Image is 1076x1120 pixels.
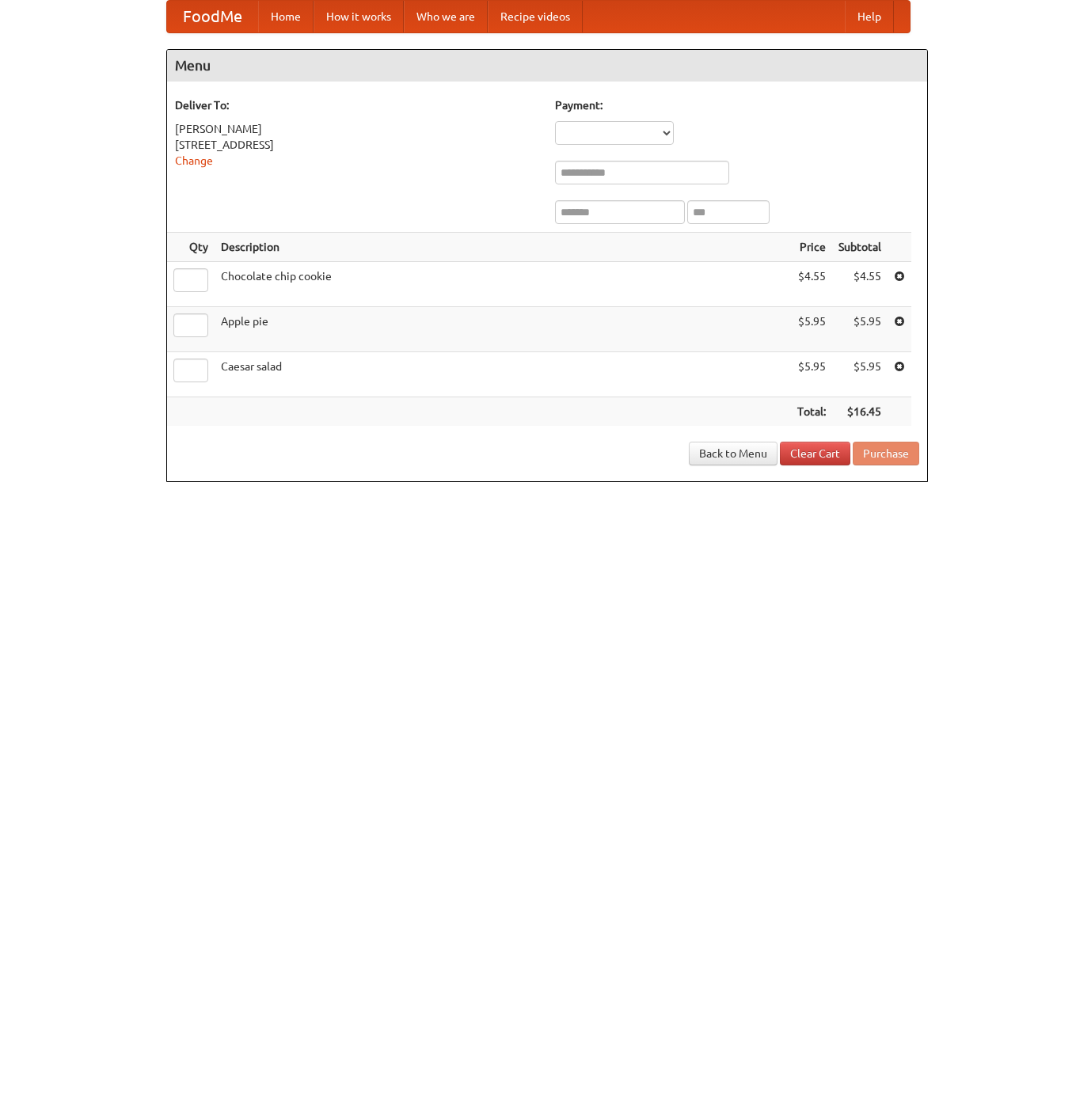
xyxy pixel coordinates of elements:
[175,154,213,167] a: Change
[791,233,832,262] th: Price
[167,233,215,262] th: Qty
[791,262,832,307] td: $4.55
[175,97,539,113] h5: Deliver To:
[780,442,850,465] a: Clear Cart
[215,352,791,397] td: Caesar salad
[853,442,919,465] button: Purchase
[832,262,888,307] td: $4.55
[215,233,791,262] th: Description
[845,1,894,32] a: Help
[832,352,888,397] td: $5.95
[791,352,832,397] td: $5.95
[175,121,539,137] div: [PERSON_NAME]
[791,397,832,427] th: Total:
[215,307,791,352] td: Apple pie
[175,137,539,153] div: [STREET_ADDRESS]
[215,262,791,307] td: Chocolate chip cookie
[488,1,583,32] a: Recipe videos
[689,442,778,465] a: Back to Menu
[832,307,888,352] td: $5.95
[167,1,258,32] a: FoodMe
[404,1,488,32] a: Who we are
[791,307,832,352] td: $5.95
[258,1,314,32] a: Home
[167,50,927,82] h4: Menu
[832,397,888,427] th: $16.45
[555,97,919,113] h5: Payment:
[314,1,404,32] a: How it works
[832,233,888,262] th: Subtotal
